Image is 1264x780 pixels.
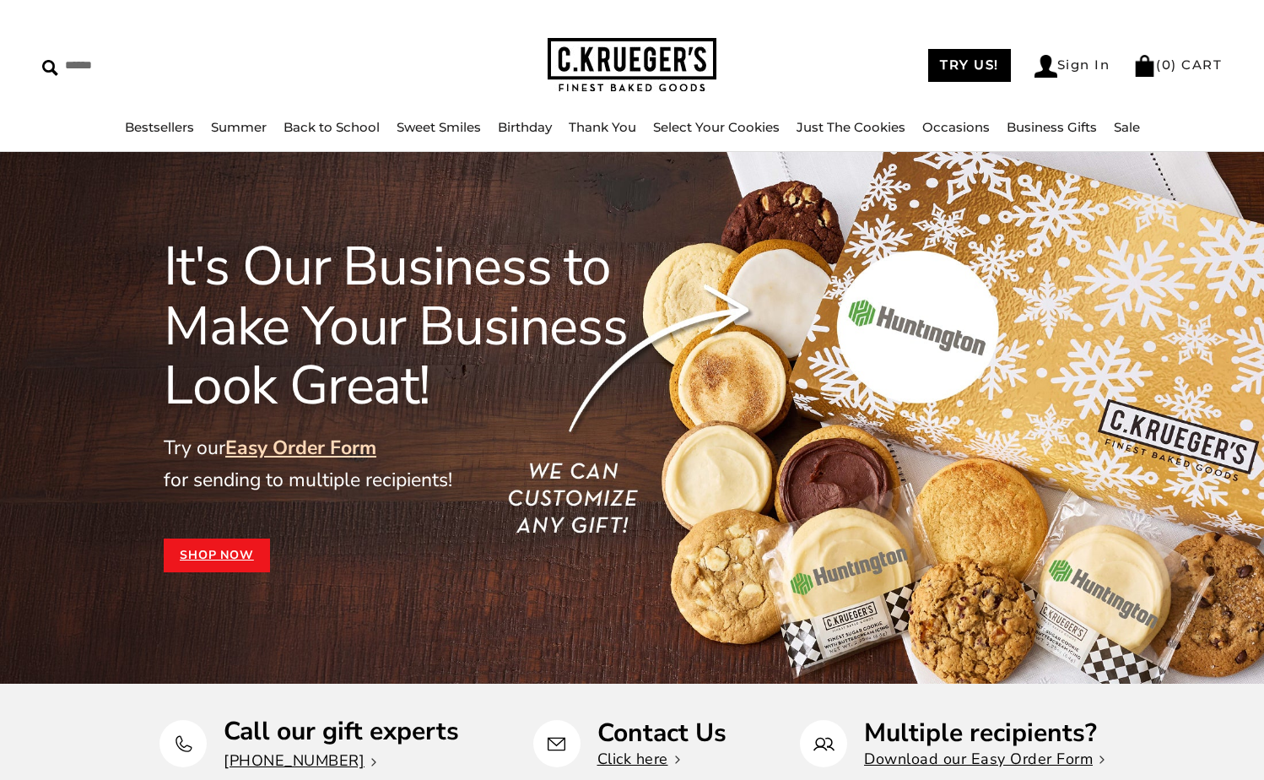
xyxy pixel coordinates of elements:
[1007,119,1097,135] a: Business Gifts
[922,119,990,135] a: Occasions
[1162,57,1172,73] span: 0
[597,749,680,769] a: Click here
[164,237,700,415] h1: It's Our Business to Make Your Business Look Great!
[597,720,727,746] p: Contact Us
[224,750,376,771] a: [PHONE_NUMBER]
[211,119,267,135] a: Summer
[813,734,835,755] img: Multiple recipients?
[864,720,1105,746] p: Multiple recipients?
[284,119,380,135] a: Back to School
[548,38,716,93] img: C.KRUEGER'S
[397,119,481,135] a: Sweet Smiles
[164,432,700,496] p: Try our for sending to multiple recipients!
[225,435,376,461] a: Easy Order Form
[498,119,552,135] a: Birthday
[1114,119,1140,135] a: Sale
[125,119,194,135] a: Bestsellers
[164,539,270,572] a: Shop Now
[1034,55,1057,78] img: Account
[864,749,1105,769] a: Download our Easy Order Form
[797,119,905,135] a: Just The Cookies
[1034,55,1110,78] a: Sign In
[928,49,1011,82] a: TRY US!
[173,734,194,755] img: Call our gift experts
[42,52,321,79] input: Search
[224,718,459,745] p: Call our gift experts
[546,734,567,755] img: Contact Us
[569,119,636,135] a: Thank You
[1133,57,1222,73] a: (0) CART
[1133,55,1156,77] img: Bag
[653,119,780,135] a: Select Your Cookies
[42,60,58,76] img: Search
